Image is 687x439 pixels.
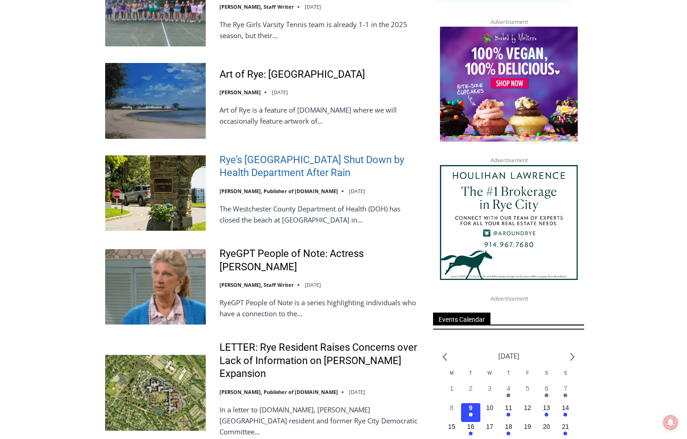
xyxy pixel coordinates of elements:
[499,370,518,384] div: Thursday
[442,403,461,422] button: 8
[220,341,421,381] a: LETTER: Rye Resident Raises Concerns over Lack of Information on [PERSON_NAME] Expansion
[433,313,490,325] span: Events Calendar
[461,384,480,403] button: 2
[486,404,493,411] time: 10
[537,370,556,384] div: Saturday
[461,403,480,422] button: 9 Has events
[220,188,338,194] a: [PERSON_NAME], Publisher of [DOMAIN_NAME]
[507,371,510,376] span: T
[507,393,510,397] em: Has events
[481,156,537,165] span: Advertisement
[220,104,421,126] p: Art of Rye is a feature of [DOMAIN_NAME] where we will occasionally feature artwork of…
[220,297,421,319] p: RyeGPT People of Note is a series highlighting individuals who have a connection to the…
[469,404,473,411] time: 9
[442,384,461,403] button: 1
[220,19,421,41] p: The Rye Girls Varsity Tennis team is already 1-1 in the 2025 season, but their…
[505,404,512,411] time: 11
[499,403,518,422] button: 11 Has events
[537,403,556,422] button: 13 Has events
[448,423,456,430] time: 15
[556,384,575,403] button: 7 Has events
[461,370,480,384] div: Tuesday
[442,353,447,361] a: Previous month
[349,388,365,395] time: [DATE]
[480,384,499,403] button: 3
[518,403,537,422] button: 12
[450,404,454,411] time: 8
[440,27,578,142] img: Baked by Melissa
[305,281,321,288] time: [DATE]
[95,57,135,110] div: "clearly one of the favorites in the [GEOGRAPHIC_DATA] neighborhood"
[469,385,473,392] time: 2
[3,95,90,130] span: Open Tues. - Sun. [PHONE_NUMBER]
[498,350,519,362] li: [DATE]
[481,294,537,303] span: Advertisement
[563,385,567,392] time: 7
[543,404,550,411] time: 13
[505,423,512,430] time: 18
[480,403,499,422] button: 10
[105,355,206,430] img: LETTER: Rye Resident Raises Concerns over Lack of Information on Osborn Expansion
[537,384,556,403] button: 6 Has events
[220,3,294,10] a: [PERSON_NAME], Staff Writer
[524,404,531,411] time: 12
[480,370,499,384] div: Wednesday
[562,404,569,411] time: 14
[518,370,537,384] div: Friday
[526,385,529,392] time: 5
[221,89,445,114] a: Intern @ [DOMAIN_NAME]
[305,3,321,10] time: [DATE]
[486,423,493,430] time: 17
[563,432,567,435] em: Has events
[562,423,569,430] time: 21
[450,385,454,392] time: 1
[469,413,473,416] em: Has events
[487,371,491,376] span: W
[526,371,529,376] span: F
[481,17,537,26] span: Advertisement
[545,393,548,397] em: Has events
[570,353,575,361] a: Next month
[272,89,288,96] time: [DATE]
[556,370,575,384] div: Sunday
[518,384,537,403] button: 5
[499,384,518,403] button: 4 Has events
[467,423,474,430] time: 16
[469,371,472,376] span: T
[240,91,426,112] span: Intern @ [DOMAIN_NAME]
[488,385,491,392] time: 3
[563,413,567,416] em: Has events
[442,370,461,384] div: Monday
[545,371,548,376] span: S
[545,385,548,392] time: 6
[440,165,578,280] img: Houlihan Lawrence The #1 Brokerage in Rye City
[232,0,434,89] div: "The first chef I interviewed talked about coming to [GEOGRAPHIC_DATA] from [GEOGRAPHIC_DATA] in ...
[220,281,294,288] a: [PERSON_NAME], Staff Writer
[450,371,453,376] span: M
[220,247,421,274] a: RyeGPT People of Note: Actress [PERSON_NAME]
[524,423,531,430] time: 19
[220,388,338,395] a: [PERSON_NAME], Publisher of [DOMAIN_NAME]
[105,63,206,138] img: Art of Rye: Rye Beach
[0,92,92,114] a: Open Tues. - Sun. [PHONE_NUMBER]
[563,393,567,397] em: Has events
[556,403,575,422] button: 14 Has events
[220,68,365,81] a: Art of Rye: [GEOGRAPHIC_DATA]
[220,203,421,225] p: The Westchester County Department of Health (DOH) has closed the beach at [GEOGRAPHIC_DATA] in…
[564,371,567,376] span: S
[105,249,206,325] img: RyeGPT People of Note: Actress Liz Sheridan
[543,423,550,430] time: 20
[507,432,510,435] em: Has events
[507,385,511,392] time: 4
[545,413,548,416] em: Has events
[469,432,473,435] em: Has events
[349,188,365,194] time: [DATE]
[220,154,421,180] a: Rye’s [GEOGRAPHIC_DATA] Shut Down by Health Department After Rain
[220,89,261,96] a: [PERSON_NAME]
[507,413,510,416] em: Has events
[105,155,206,231] img: Rye’s Coveleigh Beach Shut Down by Health Department After Rain
[220,404,421,437] p: In a letter to [DOMAIN_NAME], [PERSON_NAME][GEOGRAPHIC_DATA] resident and former Rye City Democra...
